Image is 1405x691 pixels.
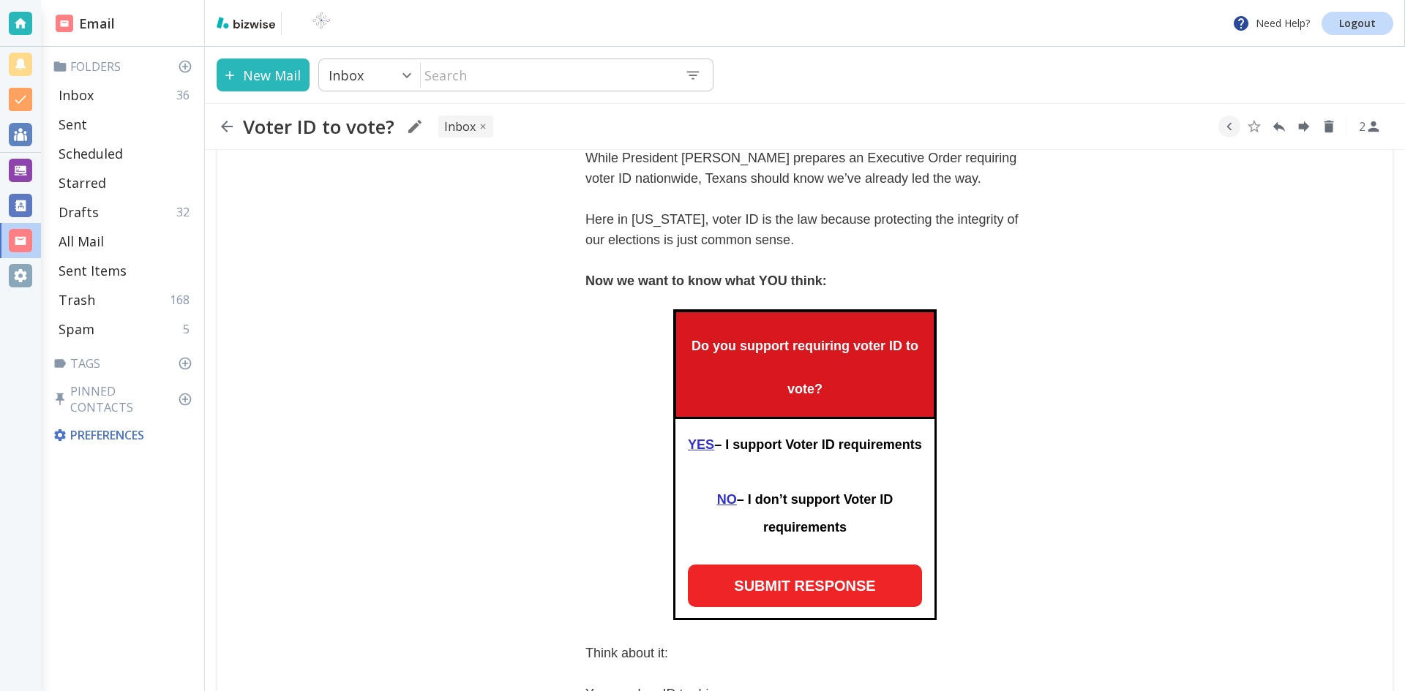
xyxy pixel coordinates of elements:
[53,285,198,314] div: Trash168
[59,233,104,250] p: All Mail
[53,383,198,415] p: Pinned Contacts
[288,12,355,35] img: BioTech International
[170,292,195,308] p: 168
[53,355,198,371] p: Tags
[59,174,106,192] p: Starred
[53,256,198,285] div: Sent Items
[1359,118,1365,135] p: 2
[59,320,94,338] p: Spam
[53,227,198,256] div: All Mail
[59,116,87,133] p: Sent
[53,80,198,110] div: Inbox36
[176,87,195,103] p: 36
[1322,12,1393,35] a: Logout
[421,60,673,90] input: Search
[53,314,198,344] div: Spam5
[59,86,94,104] p: Inbox
[1232,15,1310,32] p: Need Help?
[53,58,198,75] p: Folders
[59,203,99,221] p: Drafts
[1318,116,1340,137] button: Delete
[59,262,127,279] p: Sent Items
[183,321,195,337] p: 5
[53,427,195,443] p: Preferences
[56,14,115,34] h2: Email
[176,204,195,220] p: 32
[1339,18,1376,29] p: Logout
[53,168,198,197] div: Starred
[1268,116,1290,137] button: Reply
[50,421,198,449] div: Preferences
[53,110,198,139] div: Sent
[217,58,310,91] button: New Mail
[243,115,394,138] h2: Voter ID to vote?
[59,145,123,162] p: Scheduled
[1352,109,1387,144] button: See Participants
[53,139,198,168] div: Scheduled
[217,17,275,29] img: bizwise
[56,15,73,32] img: DashboardSidebarEmail.svg
[59,291,95,309] p: Trash
[1293,116,1315,137] button: Forward
[53,197,198,227] div: Drafts32
[444,118,476,135] p: INBOX
[329,67,364,84] p: Inbox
